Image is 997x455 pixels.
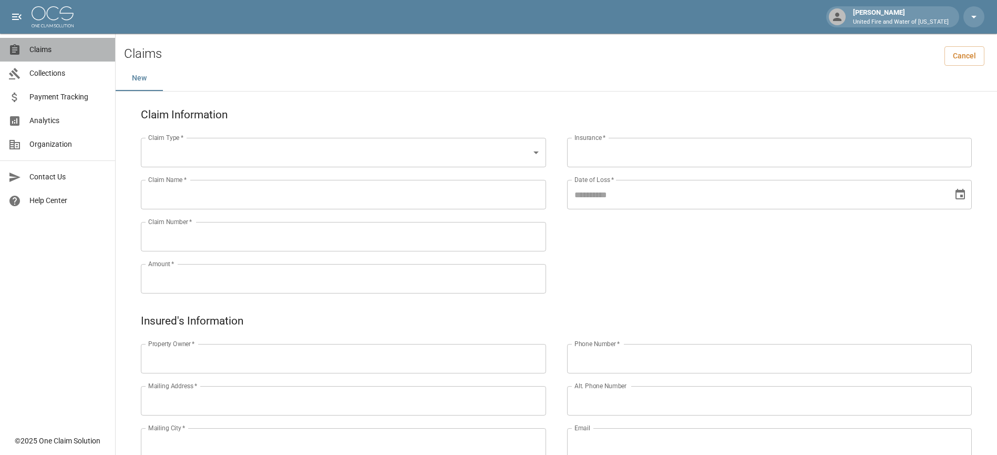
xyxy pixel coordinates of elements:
[148,423,186,432] label: Mailing City
[148,259,174,268] label: Amount
[574,381,626,390] label: Alt. Phone Number
[853,18,949,27] p: United Fire and Water of [US_STATE]
[950,184,971,205] button: Choose date
[574,175,614,184] label: Date of Loss
[148,381,197,390] label: Mailing Address
[29,115,107,126] span: Analytics
[148,339,195,348] label: Property Owner
[574,423,590,432] label: Email
[944,46,984,66] a: Cancel
[29,171,107,183] span: Contact Us
[849,7,953,26] div: [PERSON_NAME]
[6,6,27,27] button: open drawer
[116,66,163,91] button: New
[124,46,162,62] h2: Claims
[116,66,997,91] div: dynamic tabs
[29,139,107,150] span: Organization
[15,436,100,446] div: © 2025 One Claim Solution
[29,68,107,79] span: Collections
[148,217,192,226] label: Claim Number
[574,339,620,348] label: Phone Number
[32,6,74,27] img: ocs-logo-white-transparent.png
[148,133,183,142] label: Claim Type
[29,92,107,103] span: Payment Tracking
[574,133,605,142] label: Insurance
[29,44,107,55] span: Claims
[148,175,187,184] label: Claim Name
[29,195,107,206] span: Help Center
